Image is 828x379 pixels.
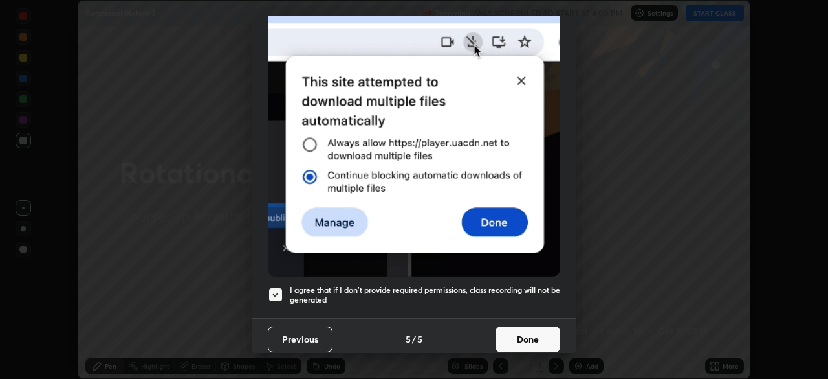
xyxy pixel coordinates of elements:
h5: I agree that if I don't provide required permissions, class recording will not be generated [290,285,560,305]
h4: 5 [417,332,422,346]
h4: / [412,332,416,346]
h4: 5 [406,332,411,346]
button: Done [496,327,560,352]
button: Previous [268,327,332,352]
